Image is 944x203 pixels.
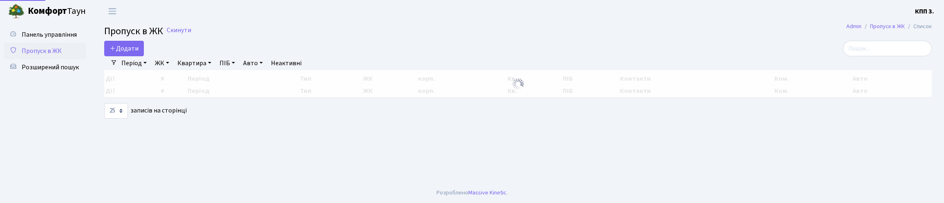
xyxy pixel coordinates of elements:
span: Пропуск в ЖК [22,46,62,55]
a: Пропуск в ЖК [4,43,86,59]
button: Переключити навігацію [102,4,123,18]
a: Пропуск в ЖК [870,22,905,31]
a: Admin [846,22,861,31]
label: записів на сторінці [104,103,187,119]
a: КПП 3. [915,7,934,16]
input: Пошук... [843,41,932,56]
span: Панель управління [22,30,77,39]
a: Скинути [167,26,191,34]
li: Список [905,22,932,31]
div: Розроблено . [436,188,508,197]
span: Додати [110,44,139,53]
a: ПІБ [216,56,238,70]
a: Додати [104,41,144,56]
a: Розширений пошук [4,59,86,75]
span: Розширений пошук [22,63,79,72]
b: Комфорт [28,4,67,18]
span: Пропуск в ЖК [104,24,163,38]
a: Квартира [174,56,215,70]
img: logo.png [8,3,25,20]
a: Панель управління [4,26,86,43]
a: ЖК [152,56,172,70]
nav: breadcrumb [834,18,944,35]
img: Обробка... [512,77,525,90]
span: Таун [28,4,86,18]
a: Період [118,56,150,70]
a: Massive Kinetic [468,188,506,197]
select: записів на сторінці [104,103,128,119]
a: Авто [240,56,266,70]
a: Неактивні [268,56,305,70]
